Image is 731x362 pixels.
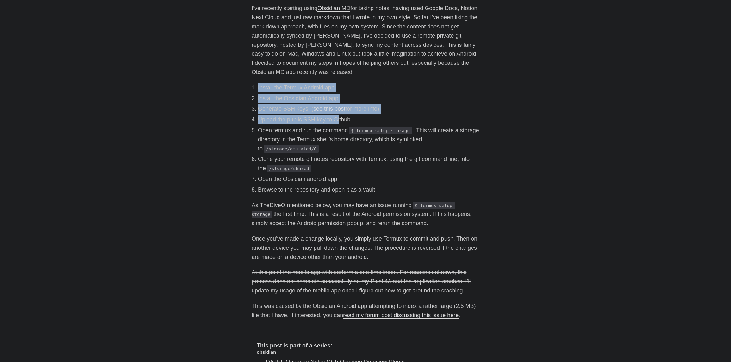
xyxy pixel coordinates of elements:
[313,106,345,112] a: see this post
[252,201,479,228] p: As TheDiveO mentioned below, you may have an issue running the first time. This is a result of th...
[349,127,412,134] code: $ termux-setup-storage
[258,185,479,194] li: Browse to the repository and open it as a vault
[252,269,471,294] del: At this point the mobile app with perform a one time index. For reasons unknown, this process doe...
[258,175,479,184] li: Open the Obsidian android app
[267,165,311,172] code: /storage/shared
[252,302,479,320] p: This was caused by the Obsidian Android app attempting to index a rather large (2.5 MB) file that...
[257,342,474,349] h4: This post is part of a series:
[258,94,479,103] li: Install the Obsidian Android app
[258,155,479,173] li: Clone your remote git notes repository with Termux, using the git command line, into the
[258,104,479,114] li: Generate SSH keys. ( for more info)
[317,5,350,11] a: Obsidian MD
[257,349,276,355] a: obsidian
[258,83,479,92] li: Install the Termux Android app
[258,126,479,153] li: Open termux and run the command . This will create a storage directory in the Termux shell’s home...
[258,115,479,124] li: Upload the public SSH key to Github
[252,4,479,77] p: I’ve recently starting using for taking notes, having used Google Docs, Notion, Next Cloud and ju...
[343,312,459,318] a: read my forum post discussing this issue here
[252,234,479,261] p: Once you’ve made a change locally, you simply use Termux to commit and push. Then on another devi...
[264,145,319,153] code: /storage/emulated/0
